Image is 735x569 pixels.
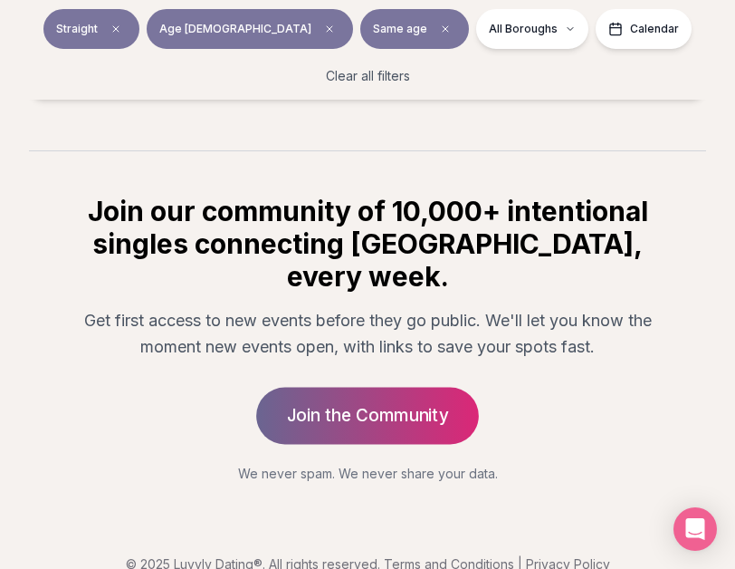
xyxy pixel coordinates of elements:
[434,18,456,40] span: Clear preference
[630,22,679,36] span: Calendar
[43,9,139,49] button: StraightClear event type filter
[58,195,677,293] h2: Join our community of 10,000+ intentional singles connecting [GEOGRAPHIC_DATA], every week.
[159,22,311,36] span: Age [DEMOGRAPHIC_DATA]
[56,22,98,36] span: Straight
[476,9,588,49] button: All Boroughs
[315,56,421,96] button: Clear all filters
[360,9,469,49] button: Same ageClear preference
[673,507,717,551] div: Open Intercom Messenger
[256,388,479,445] a: Join the Community
[58,465,677,483] p: We never spam. We never share your data.
[319,18,340,40] span: Clear age
[596,9,692,49] button: Calendar
[489,22,558,36] span: All Boroughs
[373,22,427,36] span: Same age
[147,9,353,49] button: Age [DEMOGRAPHIC_DATA]Clear age
[105,18,127,40] span: Clear event type filter
[63,307,672,361] p: Get first access to new events before they go public. We'll let you know the moment new events op...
